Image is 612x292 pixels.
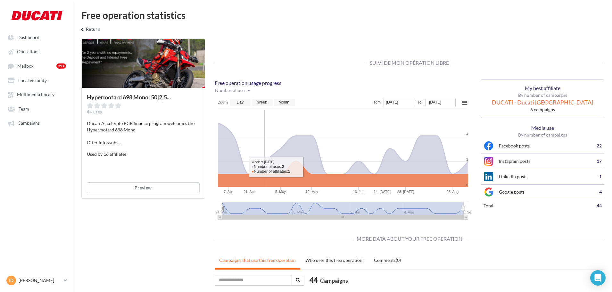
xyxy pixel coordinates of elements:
a: Dashboard [4,31,70,43]
text: Month [278,100,289,104]
td: LinkedIn posts [496,169,581,184]
span: Local visibility [18,78,47,83]
span: Campaigns [18,121,40,126]
button: Preview [87,182,200,193]
div: Free operation statistics [81,10,604,20]
td: Facebook posts [496,138,581,154]
span: ID [9,277,13,284]
tspan: [DATE] [429,100,441,104]
a: Who uses this free operation? [302,252,368,268]
tspan: 2 [466,157,468,161]
p: My best affiliate [486,85,600,92]
a: Multimedia library [4,88,70,100]
td: Instagram posts [496,154,581,169]
span: 44 uses [87,109,102,114]
tspan: 4 [466,132,468,136]
span: Multimedia library [17,92,54,97]
text: Day [236,100,243,104]
tspan: 7. Apr [224,190,233,194]
tspan: 0 [466,183,468,187]
tspan: 14. [DATE] [374,190,391,194]
span: Dashboard [17,35,39,40]
td: total [481,200,581,212]
div: Hypermotard 698 Mono: 50|2|5 [87,94,178,100]
a: Campaigns [4,117,70,129]
td: 4 [581,184,604,200]
div: Open Intercom Messenger [590,270,606,286]
span: ... [118,140,121,145]
a: Mailbox 99+ [4,60,70,72]
td: 22 [581,138,604,154]
tspan: 16. Jun [353,190,364,194]
td: 17 [581,154,604,169]
span: Ducati Accelerate PCP finance program welcomes the Hypermotard 698 Mono Offer info:&nbs [87,121,194,145]
div: DUCATI - Ducati [GEOGRAPHIC_DATA] [486,98,600,107]
span: (0) [396,257,401,263]
tspan: 21. Apr [244,190,255,194]
p: Free operation usage progress [215,79,471,87]
td: 1 [581,169,604,184]
uib-tab-heading: Who uses this free operation? [305,257,364,263]
p: By number of campaigns [486,92,600,98]
a: Team [4,103,70,114]
a: ID [PERSON_NAME] [5,274,69,287]
span: Number of uses [215,88,246,93]
a: Local visibility [4,74,70,86]
text: Week [257,100,267,104]
p: By number of campaigns [481,132,605,138]
uib-tab-heading: Campaigns that use this free operation [219,257,296,263]
a: Campaigns that use this free operation [215,252,300,268]
i: keyboard_arrow_left [79,26,86,33]
span: More data about your free operation [352,236,467,242]
text: Zoom [218,100,228,105]
p: Used by 16 affiliates [87,151,200,157]
tspan: 24. Mar [215,210,227,214]
tspan: 25. Aug [446,190,458,194]
button: Number of uses [215,87,254,96]
span: Team [19,106,29,112]
text: From [372,100,381,104]
span: Mailbox [17,63,34,69]
tspan: 28. [DATE] [397,190,414,194]
td: Google posts [496,184,581,200]
button: Return [76,25,103,38]
div: 99+ [56,63,66,69]
tspan: 5. May [275,190,286,194]
td: 44 [581,200,604,212]
span: ... [167,94,171,101]
span: 44 [310,275,318,285]
uib-tab-heading: Comments [374,257,401,263]
span: Campaigns [320,277,348,284]
span: Suivi de mon opération libre [365,60,454,66]
tspan: 19. May [305,190,318,194]
p: [PERSON_NAME] [19,277,61,284]
div: 6 campaigns [486,106,600,113]
text: To [418,100,422,104]
a: Comments(0) [370,252,405,268]
p: Media use [481,124,605,132]
tspan: [DATE] [386,100,398,104]
a: Operations [4,46,70,57]
span: Operations [17,49,39,54]
tspan: 1. Sep [463,210,473,214]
